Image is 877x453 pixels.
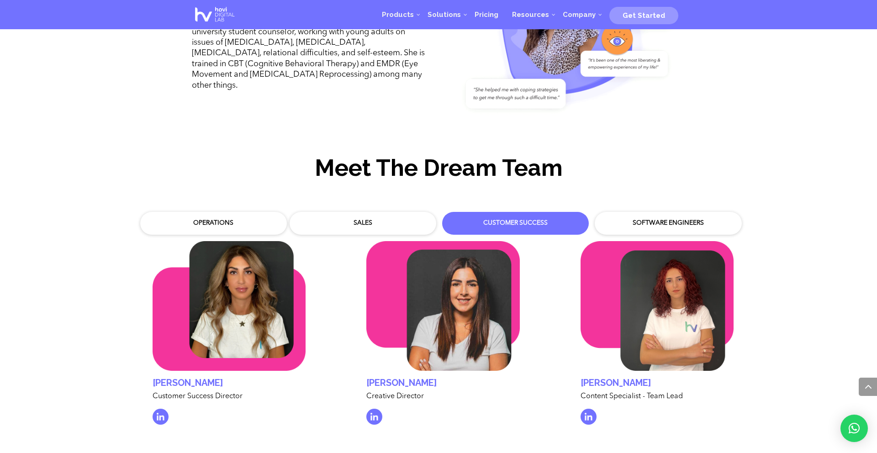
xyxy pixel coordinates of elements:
div: Software Engineers [602,219,734,228]
h2: Meet The Dream Team [192,155,685,185]
div: Customer Success [449,219,582,228]
a: Pricing [468,1,505,28]
div: Sales [296,219,429,228]
span: Get Started [623,11,665,20]
a: Resources [505,1,556,28]
a: Company [556,1,602,28]
a: Solutions [421,1,468,28]
span: Pricing [475,11,498,19]
span: Products [382,11,414,19]
span: Resources [512,11,549,19]
a: Get Started [609,8,678,21]
div: Operations [147,219,280,228]
span: Company [563,11,596,19]
span: Solutions [428,11,461,19]
a: Products [375,1,421,28]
